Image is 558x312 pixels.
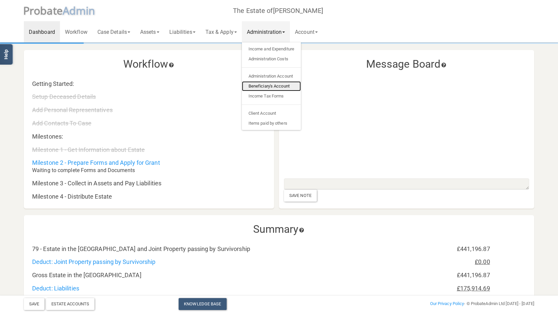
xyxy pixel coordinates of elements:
[32,285,79,292] a: Deduct: Liabilities
[27,246,410,252] div: 79 - Estate in the [GEOGRAPHIC_DATA] and Joint Property passing by Survivorship
[242,108,301,118] a: Client Account
[24,21,60,42] a: Dashboard
[366,300,539,308] div: - © ProbateAdmin Ltd [DATE] - [DATE]
[32,258,156,265] a: Deduct: Joint Property passing by Survivorship
[242,118,301,128] a: Items paid by others
[164,21,200,42] a: Liabilities
[290,21,323,42] a: Account
[32,106,113,113] a: Add Personal Representatives
[69,3,95,18] span: dmin
[60,21,92,42] a: Workflow
[242,54,301,64] a: Administration Costs
[242,44,301,54] a: Income and Expenditure
[27,272,410,279] div: Gross Estate in the [GEOGRAPHIC_DATA]
[27,81,215,87] div: Getting Started:
[410,246,495,252] div: £441,196.87
[242,71,301,81] a: Administration Account
[179,298,226,310] a: Knowledge Base
[32,166,210,173] div: Waiting to complete Forms and Documents
[24,298,44,310] button: Save
[63,3,95,18] span: A
[27,133,215,140] div: Milestones:
[410,272,495,279] div: £441,196.87
[410,285,495,292] div: £175,914.69
[242,21,290,42] a: Administration
[284,58,529,70] h3: Message Board
[92,21,135,42] a: Case Details
[29,58,269,70] h3: Workflow
[32,193,112,200] a: Milestone 4 - Distribute Estate
[32,120,91,127] a: Add Contacts To Case
[32,159,160,166] a: Milestone 2 - Prepare Forms and Apply for Grant
[135,21,164,42] a: Assets
[29,3,63,18] span: robate
[430,301,464,306] a: Our Privacy Policy
[29,223,529,235] h3: Summary
[32,93,96,100] a: Setup Deceased Details
[284,190,317,202] div: Save Note
[410,259,495,265] div: £0.00
[32,146,145,153] a: Milestone 1 - Get Information about Estate
[242,91,301,101] a: Income Tax Forms
[200,21,242,42] a: Tax & Apply
[46,298,95,310] div: Estate Accounts
[242,81,301,91] a: Beneficiary's Account
[32,180,161,187] a: Milestone 3 - Collect in Assets and Pay Liabilities
[23,3,63,18] span: P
